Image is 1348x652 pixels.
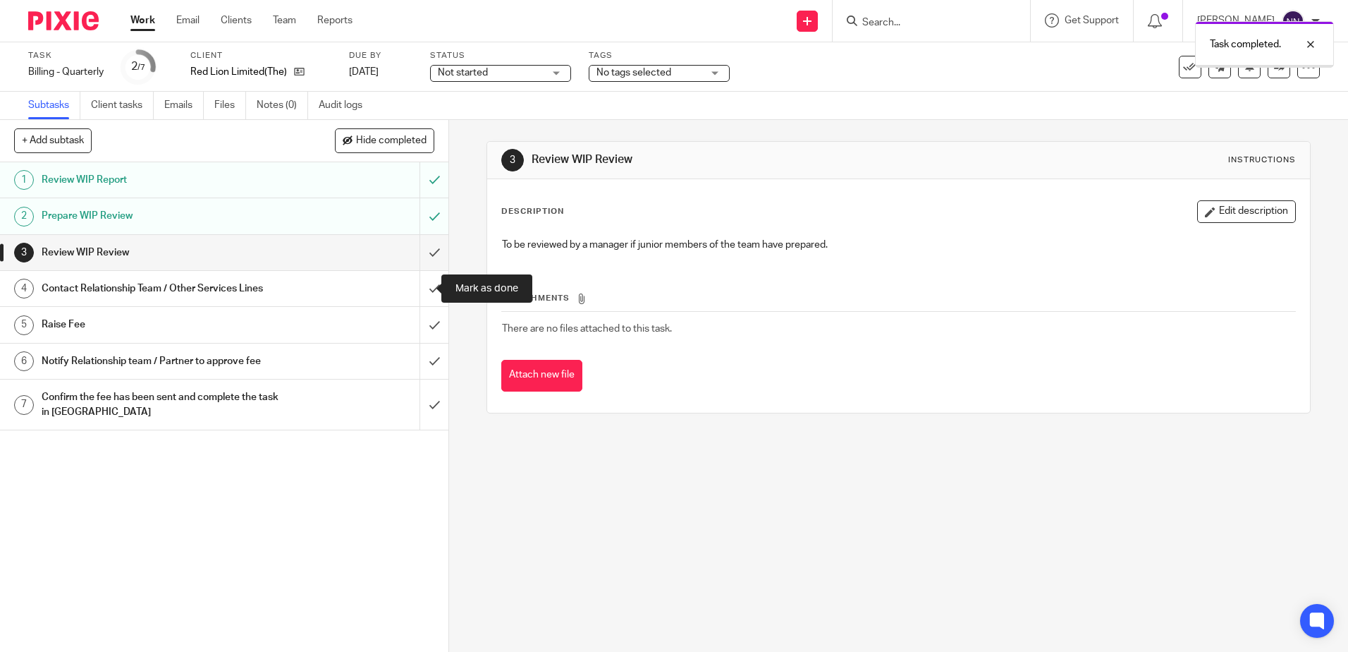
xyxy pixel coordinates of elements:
button: + Add subtask [14,128,92,152]
p: Red Lion Limited(The) [190,65,287,79]
h1: Prepare WIP Review [42,205,284,227]
label: Client [190,50,331,61]
a: Notes (0) [257,92,308,119]
div: 5 [14,315,34,335]
span: [DATE] [349,67,379,77]
p: Description [501,206,564,217]
div: 4 [14,279,34,298]
h1: Review WIP Review [532,152,929,167]
h1: Confirm the fee has been sent and complete the task in [GEOGRAPHIC_DATA] [42,387,284,423]
a: Team [273,13,296,28]
span: There are no files attached to this task. [502,324,672,334]
span: Not started [438,68,488,78]
a: Client tasks [91,92,154,119]
p: To be reviewed by a manager if junior members of the team have prepared. [502,238,1294,252]
img: Pixie [28,11,99,30]
span: Attachments [502,294,570,302]
div: 3 [14,243,34,262]
label: Tags [589,50,730,61]
h1: Notify Relationship team / Partner to approve fee [42,351,284,372]
h1: Review WIP Review [42,242,284,263]
small: /7 [137,64,145,71]
button: Attach new file [501,360,582,392]
img: svg%3E [1282,10,1304,32]
div: Instructions [1228,155,1296,166]
a: Email [176,13,200,28]
h1: Contact Relationship Team / Other Services Lines [42,278,284,299]
div: 3 [501,149,524,171]
a: Work [130,13,155,28]
a: Files [214,92,246,119]
label: Status [430,50,571,61]
div: 2 [131,59,145,75]
a: Subtasks [28,92,80,119]
p: Task completed. [1210,37,1281,52]
span: No tags selected [596,68,671,78]
button: Edit description [1197,200,1296,223]
a: Clients [221,13,252,28]
h1: Review WIP Report [42,169,284,191]
a: Audit logs [319,92,373,119]
span: Hide completed [356,135,427,147]
label: Task [28,50,104,61]
h1: Raise Fee [42,314,284,335]
button: Hide completed [335,128,434,152]
a: Emails [164,92,204,119]
div: 2 [14,207,34,227]
div: Billing - Quarterly [28,65,104,79]
div: 1 [14,170,34,190]
a: Reports [317,13,353,28]
div: 7 [14,395,34,415]
label: Due by [349,50,412,61]
div: 6 [14,351,34,371]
